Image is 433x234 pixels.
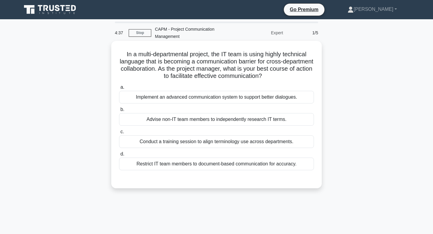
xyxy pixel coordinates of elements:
span: c. [120,129,124,134]
div: Restrict IT team members to document-based communication for accuracy. [119,158,314,170]
div: Implement an advanced communication system to support better dialogues. [119,91,314,103]
a: Stop [129,29,151,37]
span: b. [120,107,124,112]
div: 1/5 [287,27,322,39]
div: CAPM - Project Communication Management [151,23,234,42]
span: d. [120,151,124,156]
div: Expert [234,27,287,39]
a: [PERSON_NAME] [333,3,411,15]
div: 4:37 [111,27,129,39]
div: Advise non-IT team members to independently research IT terms. [119,113,314,126]
span: a. [120,85,124,90]
a: Go Premium [286,6,322,13]
h5: In a multi-departmental project, the IT team is using highly technical language that is becoming ... [118,51,315,80]
div: Conduct a training session to align terminology use across departments. [119,135,314,148]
